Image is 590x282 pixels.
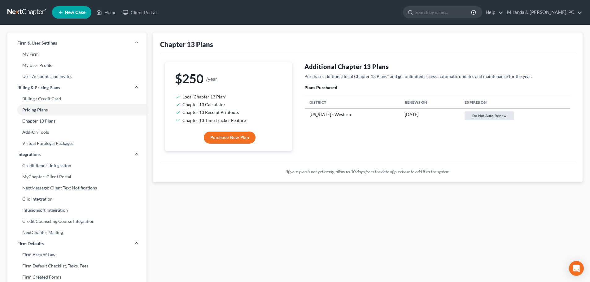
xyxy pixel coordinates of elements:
[304,96,400,109] th: District
[93,7,120,18] a: Home
[415,7,472,18] input: Search by name...
[175,72,282,85] h1: $250
[204,132,256,144] button: Purchase New Plan
[304,73,570,80] p: Purchase additional local Chapter 13 Plans* and get unlimited access, automatic updates and maint...
[504,7,582,18] a: Miranda & [PERSON_NAME], PC
[569,261,584,276] div: Open Intercom Messenger
[7,49,146,60] a: My Firm
[7,205,146,216] a: Infusionsoft Integration
[182,116,279,124] li: Chapter 13 Time Tracker Feature
[182,108,279,116] li: Chapter 13 Receipt Printouts
[7,82,146,93] a: Billing & Pricing Plans
[182,93,279,101] li: Local Chapter 13 Plan*
[17,151,41,158] span: Integrations
[7,37,146,49] a: Firm & User Settings
[206,76,217,81] small: /year
[7,60,146,71] a: My User Profile
[7,238,146,249] a: Firm Defaults
[405,111,455,118] div: [DATE]
[304,85,570,91] p: Plans Purchased
[7,71,146,82] a: User Accounts and Invites
[120,7,160,18] a: Client Portal
[17,241,44,247] span: Firm Defaults
[17,85,60,91] span: Billing & Pricing Plans
[7,127,146,138] a: Add-On Tools
[304,109,400,123] td: [US_STATE] - Western
[7,160,146,171] a: Credit Report Integration
[65,10,85,15] span: New Case
[7,93,146,104] a: Billing / Credit Card
[460,96,570,109] th: Expires On
[483,7,503,18] a: Help
[210,135,249,140] span: Purchase New Plan
[7,171,146,182] a: MyChapter: Client Portal
[165,169,570,175] p: *If your plan is not yet ready, allow us 30 days from the date of purchase to add it to the system.
[7,182,146,193] a: NextMessage: Client Text Notifications
[465,111,514,120] button: Do not auto-renew
[160,40,213,49] div: Chapter 13 Plans
[17,40,57,46] span: Firm & User Settings
[7,115,146,127] a: Chapter 13 Plans
[182,101,279,108] li: Chapter 13 Calculator
[7,104,146,115] a: Pricing Plans
[7,149,146,160] a: Integrations
[7,138,146,149] a: Virtual Paralegal Packages
[7,216,146,227] a: Credit Counseling Course Integration
[400,96,460,109] th: Renews On
[7,227,146,238] a: NextChapter Mailing
[7,260,146,271] a: Firm Default Checklist, Tasks, Fees
[304,62,570,71] h4: Additional Chapter 13 Plans
[7,249,146,260] a: Firm Area of Law
[7,193,146,205] a: Clio Integration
